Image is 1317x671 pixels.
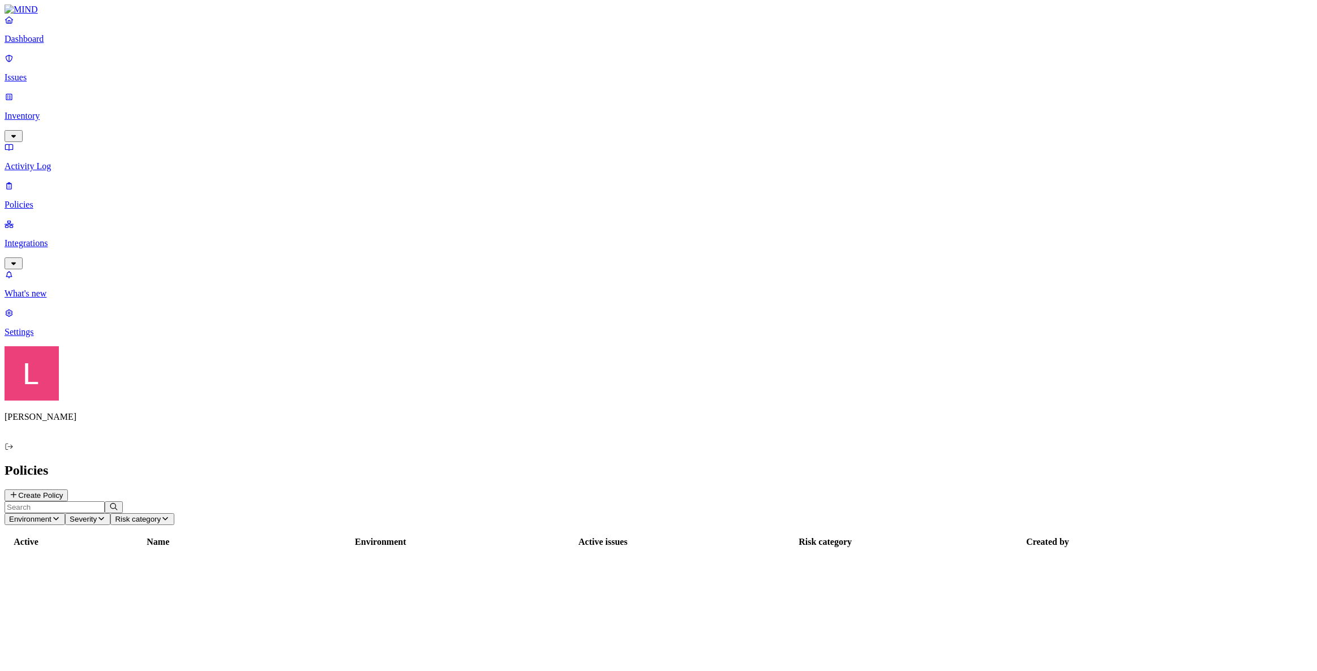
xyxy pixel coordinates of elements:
div: Active [6,537,46,547]
span: Severity [70,515,97,523]
div: Environment [271,537,491,547]
a: Inventory [5,92,1312,140]
a: Policies [5,180,1312,210]
div: Active issues [493,537,713,547]
p: [PERSON_NAME] [5,412,1312,422]
div: Name [48,537,268,547]
a: Integrations [5,219,1312,268]
input: Search [5,501,105,513]
span: Risk category [115,515,161,523]
div: Created by [938,537,1158,547]
a: Settings [5,308,1312,337]
p: Settings [5,327,1312,337]
div: Risk category [715,537,936,547]
p: Dashboard [5,34,1312,44]
p: Integrations [5,238,1312,248]
a: Dashboard [5,15,1312,44]
a: MIND [5,5,1312,15]
a: Issues [5,53,1312,83]
p: Activity Log [5,161,1312,171]
img: Landen Brown [5,346,59,401]
h2: Policies [5,463,1312,478]
a: Activity Log [5,142,1312,171]
p: Policies [5,200,1312,210]
p: Issues [5,72,1312,83]
span: Environment [9,515,52,523]
a: What's new [5,269,1312,299]
p: Inventory [5,111,1312,121]
img: MIND [5,5,38,15]
button: Create Policy [5,489,68,501]
p: What's new [5,289,1312,299]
